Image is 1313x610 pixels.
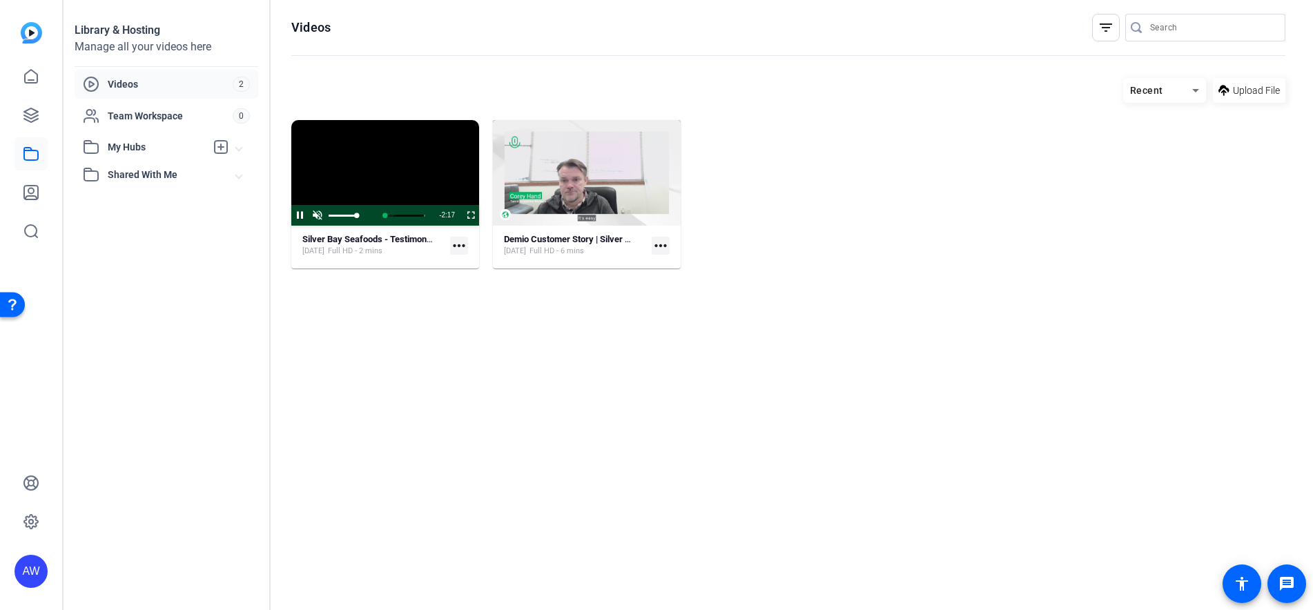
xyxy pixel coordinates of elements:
[21,22,42,43] img: blue-gradient.svg
[108,109,233,123] span: Team Workspace
[291,120,479,226] div: Video Player
[309,205,326,226] button: Unmute
[75,161,258,188] mat-expansion-panel-header: Shared With Me
[108,168,236,182] span: Shared With Me
[1098,19,1114,36] mat-icon: filter_list
[75,22,258,39] div: Library & Hosting
[442,211,455,219] span: 2:17
[302,234,445,257] a: Silver Bay Seafoods - Testimonial[DATE]Full HD - 2 mins
[450,237,468,255] mat-icon: more_horiz
[14,555,48,588] div: AW
[328,246,382,257] span: Full HD - 2 mins
[652,237,670,255] mat-icon: more_horiz
[504,234,646,257] a: Demio Customer Story | Silver Bay Seafoods[DATE]Full HD - 6 mins
[329,215,357,217] div: Volume Level
[504,234,680,244] strong: Demio Customer Story | Silver Bay Seafoods
[385,215,425,217] div: Progress Bar
[1150,19,1274,36] input: Search
[1234,575,1250,592] mat-icon: accessibility
[439,211,441,219] span: -
[233,77,250,92] span: 2
[504,246,526,257] span: [DATE]
[1130,85,1163,96] span: Recent
[302,234,436,244] strong: Silver Bay Seafoods - Testimonial
[1278,575,1295,592] mat-icon: message
[302,246,324,257] span: [DATE]
[108,77,233,91] span: Videos
[529,246,584,257] span: Full HD - 6 mins
[291,19,331,36] h1: Videos
[1213,78,1285,103] button: Upload File
[75,133,258,161] mat-expansion-panel-header: My Hubs
[462,205,479,226] button: Fullscreen
[75,39,258,55] div: Manage all your videos here
[233,108,250,124] span: 0
[108,140,206,155] span: My Hubs
[291,205,309,226] button: Pause
[1233,83,1280,98] span: Upload File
